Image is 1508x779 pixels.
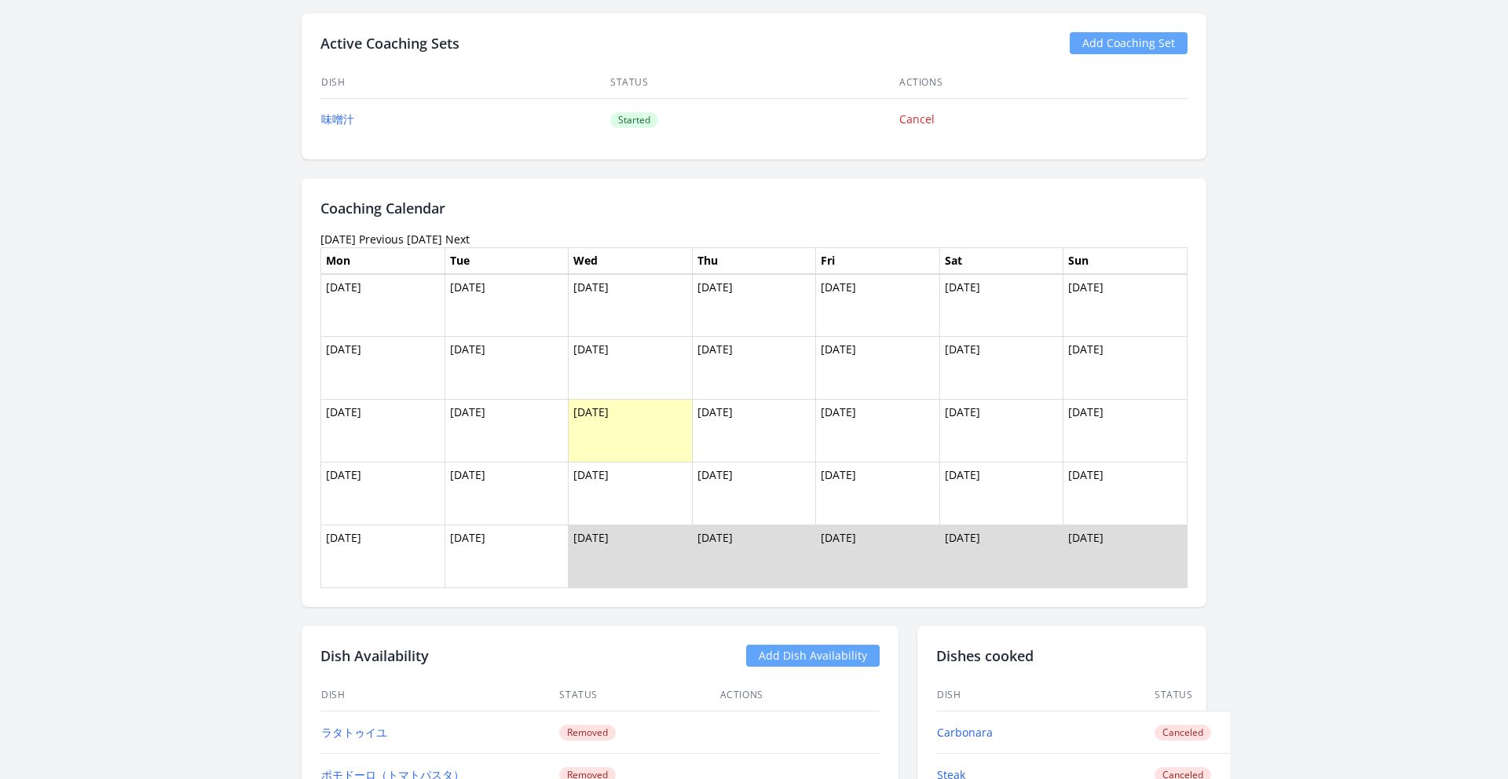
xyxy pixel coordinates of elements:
[939,400,1063,463] td: [DATE]
[939,525,1063,588] td: [DATE]
[936,679,1154,711] th: Dish
[610,112,658,128] span: Started
[692,400,816,463] td: [DATE]
[692,247,816,274] th: Thu
[445,463,569,525] td: [DATE]
[569,463,693,525] td: [DATE]
[1063,337,1188,400] td: [DATE]
[321,112,354,126] a: 味噌汁
[816,400,940,463] td: [DATE]
[321,247,445,274] th: Mon
[320,197,1188,219] h2: Coaching Calendar
[559,725,616,741] span: Removed
[816,525,940,588] td: [DATE]
[1154,679,1230,711] th: Status
[1063,400,1188,463] td: [DATE]
[320,232,356,247] time: [DATE]
[939,463,1063,525] td: [DATE]
[746,645,880,667] a: Add Dish Availability
[320,645,429,667] h2: Dish Availability
[569,337,693,400] td: [DATE]
[692,463,816,525] td: [DATE]
[445,274,569,337] td: [DATE]
[569,247,693,274] th: Wed
[321,463,445,525] td: [DATE]
[1063,463,1188,525] td: [DATE]
[609,67,899,99] th: Status
[445,247,569,274] th: Tue
[407,232,442,247] a: [DATE]
[816,274,940,337] td: [DATE]
[569,400,693,463] td: [DATE]
[719,679,880,711] th: Actions
[320,679,558,711] th: Dish
[321,274,445,337] td: [DATE]
[359,232,404,247] a: Previous
[936,645,1188,667] h2: Dishes cooked
[321,400,445,463] td: [DATE]
[692,337,816,400] td: [DATE]
[320,67,609,99] th: Dish
[320,32,459,54] h2: Active Coaching Sets
[692,525,816,588] td: [DATE]
[1063,247,1188,274] th: Sun
[899,112,935,126] a: Cancel
[692,274,816,337] td: [DATE]
[1063,274,1188,337] td: [DATE]
[939,274,1063,337] td: [DATE]
[816,337,940,400] td: [DATE]
[1063,525,1188,588] td: [DATE]
[937,725,993,740] a: Carbonara
[899,67,1188,99] th: Actions
[939,337,1063,400] td: [DATE]
[321,525,445,588] td: [DATE]
[816,463,940,525] td: [DATE]
[321,725,387,740] a: ラタトゥイユ
[321,337,445,400] td: [DATE]
[939,247,1063,274] th: Sat
[445,400,569,463] td: [DATE]
[569,525,693,588] td: [DATE]
[445,232,470,247] a: Next
[1070,32,1188,54] a: Add Coaching Set
[1155,725,1211,741] span: Canceled
[569,274,693,337] td: [DATE]
[445,525,569,588] td: [DATE]
[816,247,940,274] th: Fri
[558,679,719,711] th: Status
[445,337,569,400] td: [DATE]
